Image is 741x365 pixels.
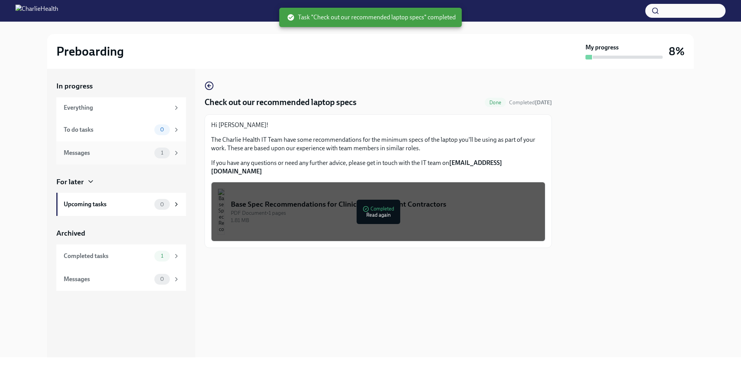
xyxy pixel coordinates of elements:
span: Task "Check out our recommended laptop specs" completed [287,13,456,22]
div: PDF Document • 1 pages [231,209,539,217]
div: To do tasks [64,126,151,134]
img: Base Spec Recommendations for Clinical Independent Contractors [218,188,225,235]
span: 1 [156,253,168,259]
span: Completed [509,99,552,106]
span: 0 [156,127,169,132]
div: Completed tasks [64,252,151,260]
strong: [DATE] [535,99,552,106]
h4: Check out our recommended laptop specs [205,97,357,108]
span: 1 [156,150,168,156]
div: For later [56,177,84,187]
a: Upcoming tasks0 [56,193,186,216]
div: Base Spec Recommendations for Clinical Independent Contractors [231,199,539,209]
div: Everything [64,104,170,112]
a: Messages0 [56,268,186,291]
span: 0 [156,276,169,282]
a: For later [56,177,186,187]
div: Upcoming tasks [64,200,151,209]
a: Completed tasks1 [56,244,186,268]
a: Everything [56,97,186,118]
div: 1.81 MB [231,217,539,224]
h3: 8% [669,44,685,58]
a: Messages1 [56,141,186,165]
h2: Preboarding [56,44,124,59]
div: Messages [64,275,151,284]
span: October 15th, 2025 14:39 [509,99,552,106]
a: In progress [56,81,186,91]
span: 0 [156,202,169,207]
button: Base Spec Recommendations for Clinical Independent ContractorsPDF Document•1 pages1.81 MBComplete... [211,182,545,241]
span: Done [485,100,506,105]
img: CharlieHealth [15,5,58,17]
p: Hi [PERSON_NAME]! [211,121,545,129]
p: The Charlie Health IT Team have some recommendations for the minimum specs of the laptop you'll b... [211,136,545,153]
div: Messages [64,149,151,157]
strong: My progress [585,43,619,52]
p: If you have any questions or need any further advice, please get in touch with the IT team on [211,159,545,176]
a: Archived [56,228,186,238]
a: To do tasks0 [56,118,186,141]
